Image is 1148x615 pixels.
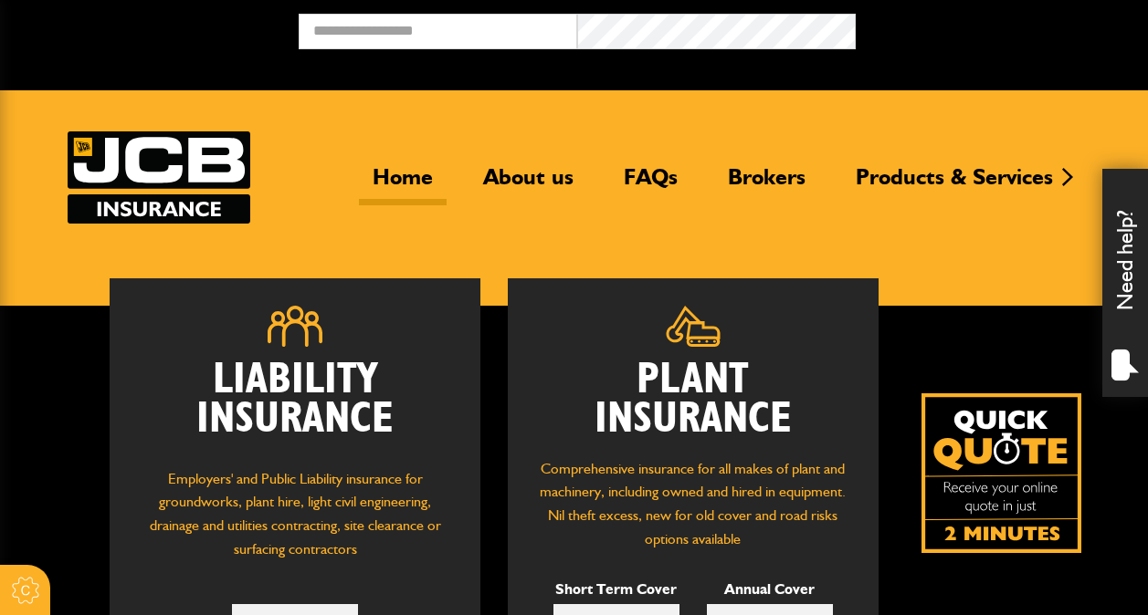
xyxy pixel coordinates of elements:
[610,163,691,205] a: FAQs
[922,393,1081,553] a: Get your insurance quote isn just 2-minutes
[856,14,1134,42] button: Broker Login
[68,131,250,224] a: JCB Insurance Services
[137,467,453,570] p: Employers' and Public Liability insurance for groundworks, plant hire, light civil engineering, d...
[553,578,679,601] p: Short Term Cover
[707,578,833,601] p: Annual Cover
[922,393,1081,553] img: Quick Quote
[1102,169,1148,397] div: Need help?
[68,131,250,224] img: JCB Insurance Services logo
[137,360,453,449] h2: Liability Insurance
[535,457,851,550] p: Comprehensive insurance for all makes of plant and machinery, including owned and hired in equipm...
[359,163,447,205] a: Home
[469,163,587,205] a: About us
[842,163,1067,205] a: Products & Services
[535,360,851,439] h2: Plant Insurance
[714,163,819,205] a: Brokers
